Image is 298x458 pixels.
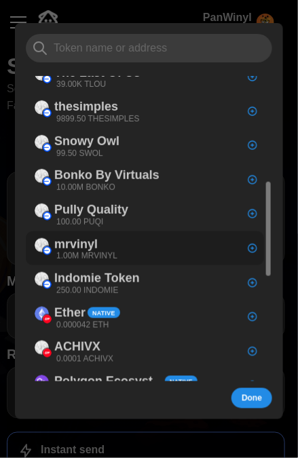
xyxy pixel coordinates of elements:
[56,113,140,125] p: 9899.50 THESIMPLES
[56,79,106,90] p: 39.00K TLOU
[92,309,115,318] span: Native
[56,147,103,159] p: 99.50 SWOL
[56,354,113,365] p: 0.0001 ACHIVX
[54,269,140,288] p: Indomie Token
[56,319,109,330] p: 0.000042 ETH
[54,303,86,323] p: Ether
[35,204,49,218] img: Pully Quality (on Base)
[170,377,193,387] span: Native
[26,34,272,62] input: Token name or address
[54,337,100,357] p: ACHIVX
[56,216,103,228] p: 100.00 PUQI
[54,200,128,220] p: Pully Quality
[54,132,119,151] p: Snowy Owl
[35,66,49,80] img: The Last Of Us (on Base)
[35,135,49,149] img: Snowy Owl (on Base)
[35,375,49,389] img: Polygon Ecosystem Token (on Polygon)
[231,388,272,408] button: Done
[54,234,98,254] p: mrvinyl
[54,166,160,185] p: Bonko By Virtuals
[35,100,49,115] img: thesimples (on Base)
[242,389,262,408] span: Done
[54,97,118,117] p: thesimples
[35,237,49,252] img: mrvinyl (on Base)
[54,62,141,82] p: The Last Of Us
[56,285,118,297] p: 250.00 INDOMIE
[35,341,49,355] img: ACHIVX (on Optimism)
[35,272,49,286] img: Indomie Token (on Base)
[54,372,163,392] p: Polygon Ecosyst...
[56,250,117,262] p: 1.00M MRVINYL
[56,182,115,193] p: 10.00M BONKO
[35,307,49,321] img: Ether (on Optimism)
[35,169,49,183] img: Bonko By Virtuals (on Base)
